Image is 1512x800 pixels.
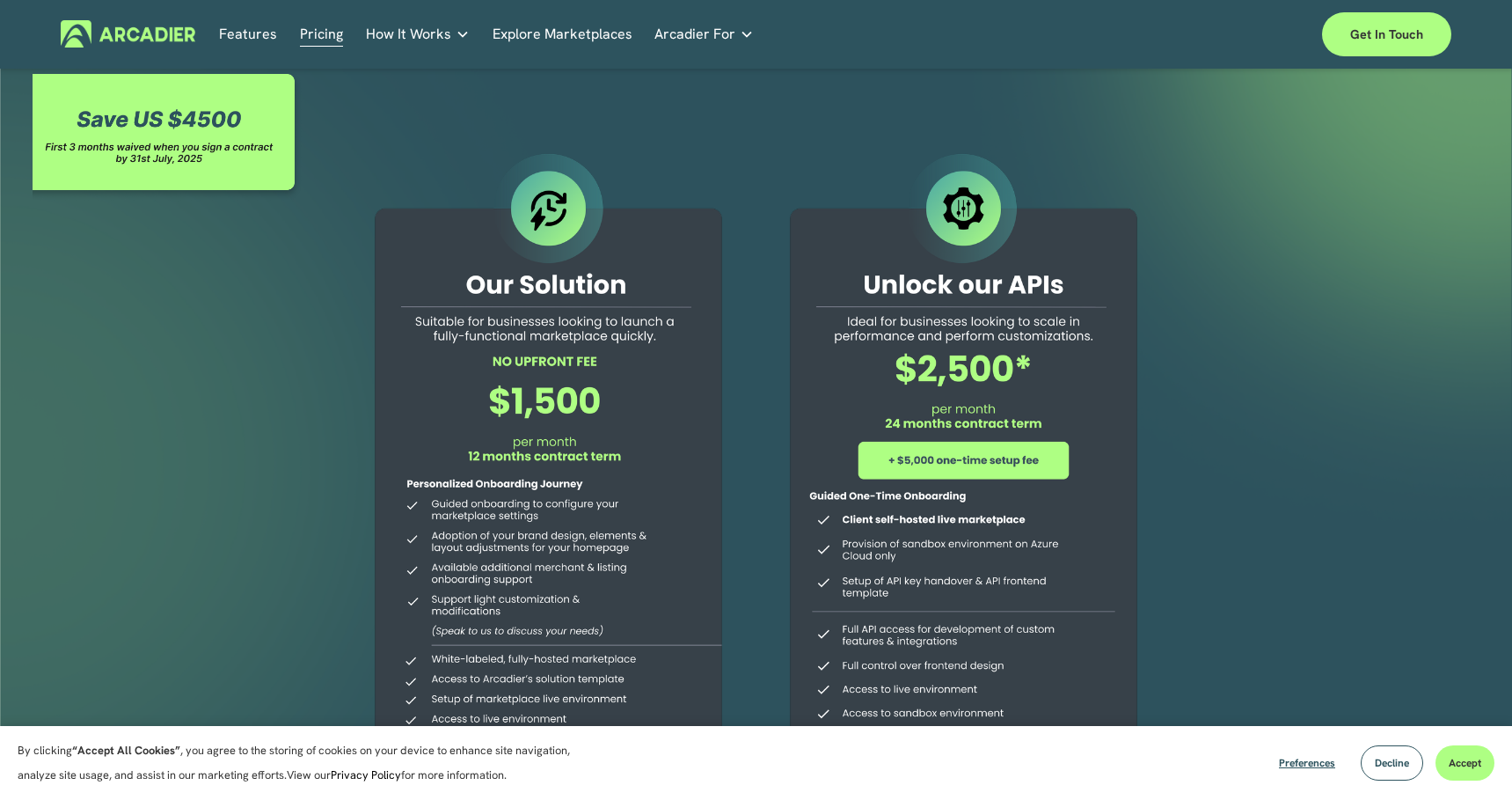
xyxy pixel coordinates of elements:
a: folder dropdown [654,20,754,48]
span: Decline [1375,756,1409,770]
span: Accept [1449,756,1481,770]
img: Arcadier [61,20,195,48]
p: By clicking , you agree to the storing of cookies on your device to enhance site navigation, anal... [18,738,589,788]
a: Get in touch [1322,12,1451,56]
span: How It Works [366,22,451,47]
a: Privacy Policy [331,767,401,782]
button: Decline [1361,745,1423,781]
a: Explore Marketplaces [493,20,632,48]
button: Accept [1435,745,1494,781]
span: Arcadier For [654,22,735,47]
a: Pricing [300,20,343,48]
button: Preferences [1266,745,1348,781]
a: Features [219,20,277,48]
span: Preferences [1279,756,1335,770]
a: folder dropdown [366,20,470,48]
strong: “Accept All Cookies” [72,743,180,758]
